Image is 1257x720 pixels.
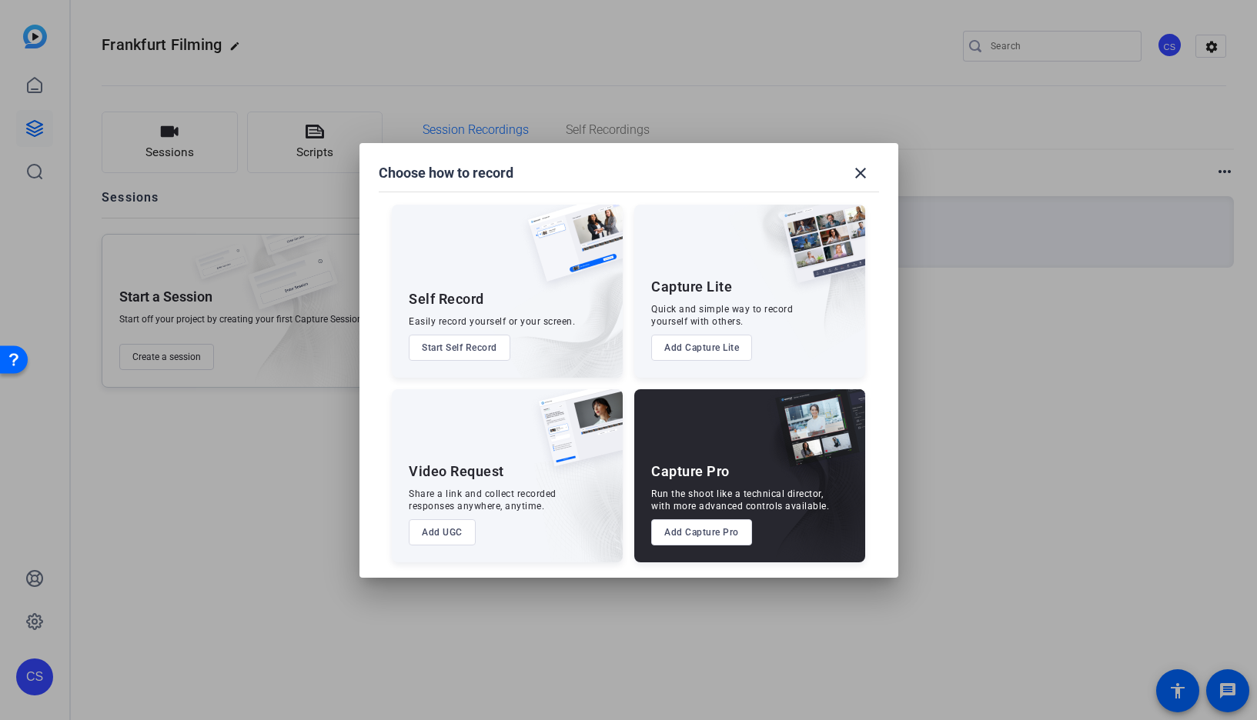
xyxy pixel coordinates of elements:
button: Add Capture Pro [651,519,752,545]
div: Easily record yourself or your screen. [409,315,575,328]
button: Add Capture Lite [651,335,752,361]
img: capture-lite.png [770,205,865,298]
mat-icon: close [851,164,870,182]
img: embarkstudio-ugc-content.png [533,437,623,562]
img: embarkstudio-self-record.png [489,238,623,378]
div: Capture Lite [651,278,732,296]
img: ugc-content.png [527,389,623,482]
div: Quick and simple way to record yourself with others. [651,303,793,328]
div: Video Request [409,462,504,481]
img: capture-pro.png [764,389,865,483]
button: Start Self Record [409,335,510,361]
div: Self Record [409,290,484,308]
div: Share a link and collect recorded responses anywhere, anytime. [409,488,557,512]
div: Run the shoot like a technical director, with more advanced controls available. [651,488,829,512]
img: self-record.png [517,205,623,297]
img: embarkstudio-capture-pro.png [751,408,865,562]
h1: Choose how to record [379,164,513,182]
img: embarkstudio-capture-lite.png [727,205,865,358]
button: Add UGC [409,519,476,545]
div: Capture Pro [651,462,730,481]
